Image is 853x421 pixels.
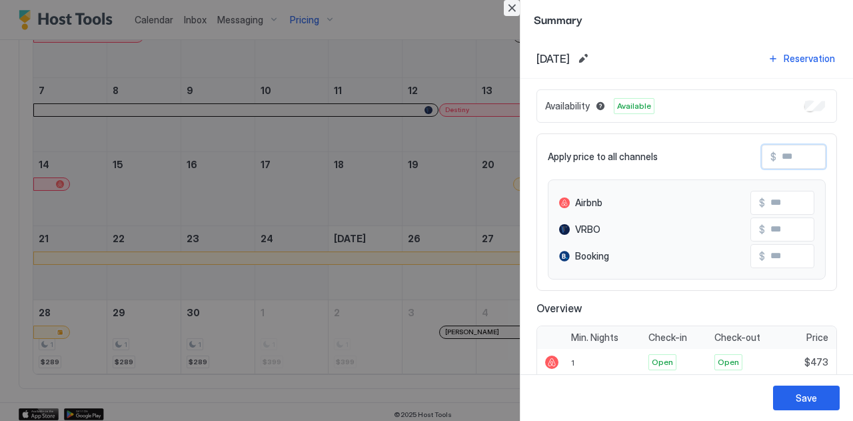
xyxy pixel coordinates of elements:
[536,302,837,315] span: Overview
[575,250,609,262] span: Booking
[575,51,591,67] button: Edit date range
[806,332,828,344] span: Price
[534,11,840,27] span: Summary
[804,356,828,368] span: $473
[575,224,600,236] span: VRBO
[536,52,570,65] span: [DATE]
[759,197,765,209] span: $
[592,98,608,114] button: Blocked dates override all pricing rules and remain unavailable until manually unblocked
[766,49,837,67] button: Reservation
[548,151,658,163] span: Apply price to all channels
[759,250,765,262] span: $
[773,386,840,410] button: Save
[648,332,687,344] span: Check-in
[617,100,651,112] span: Available
[571,358,574,368] span: 1
[784,51,835,65] div: Reservation
[652,356,673,368] span: Open
[770,151,776,163] span: $
[714,332,760,344] span: Check-out
[545,100,590,112] span: Availability
[718,356,739,368] span: Open
[575,197,602,209] span: Airbnb
[796,391,817,405] div: Save
[759,224,765,236] span: $
[571,332,618,344] span: Min. Nights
